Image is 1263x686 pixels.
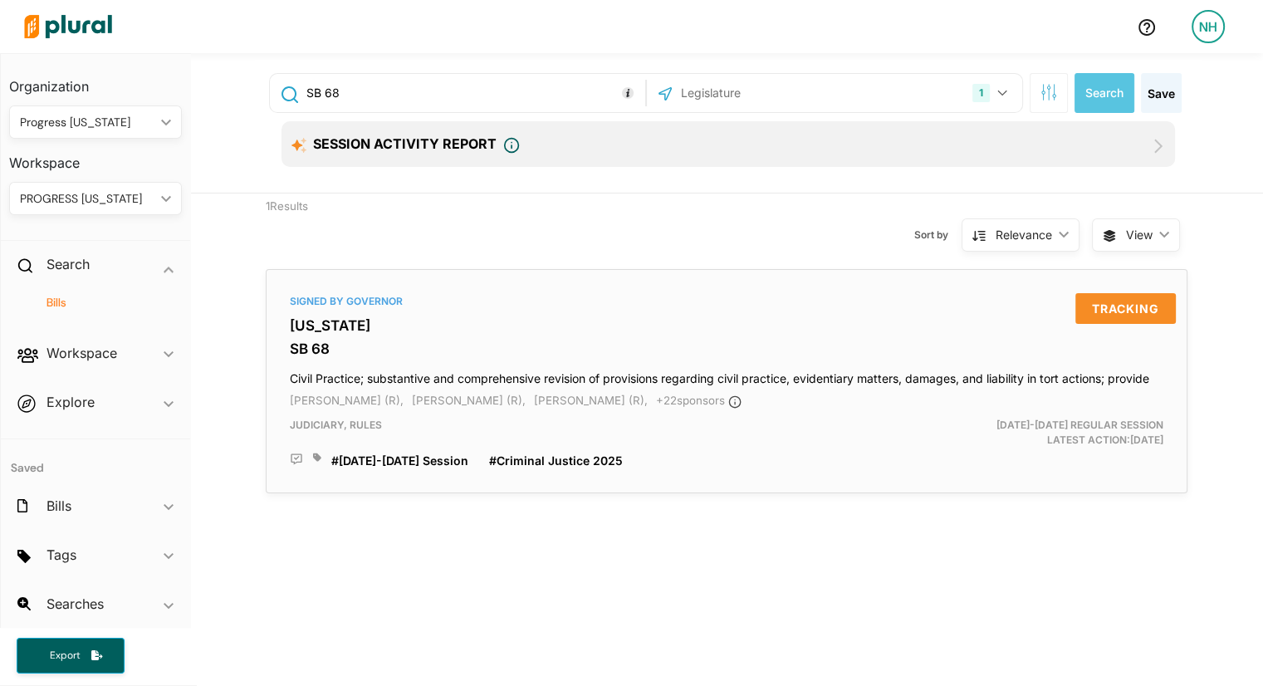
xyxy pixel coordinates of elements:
[290,341,1163,357] h3: SB 68
[305,77,641,109] input: Enter keywords, bill # or legislator name
[20,114,154,131] div: Progress [US_STATE]
[1,439,190,480] h4: Saved
[290,364,1163,386] h4: Civil Practice; substantive and comprehensive revision of provisions regarding civil practice, ev...
[17,638,125,674] button: Export
[1075,293,1176,324] button: Tracking
[47,595,104,613] h2: Searches
[914,228,962,243] span: Sort by
[290,394,404,407] span: [PERSON_NAME] (R),
[253,194,490,257] div: 1 Results
[996,419,1163,431] span: [DATE]-[DATE] Regular Session
[47,497,71,515] h2: Bills
[1040,84,1057,98] span: Search Filters
[290,453,303,466] div: Add Position Statement
[290,419,382,431] span: Judiciary, Rules
[1075,73,1134,113] button: Search
[331,453,468,468] span: #[DATE]-[DATE] Session
[20,190,154,208] div: PROGRESS [US_STATE]
[534,394,648,407] span: [PERSON_NAME] (R),
[1207,630,1246,669] iframe: Intercom live chat
[47,255,90,273] h2: Search
[313,453,321,463] div: Add tags
[9,62,182,99] h3: Organization
[9,139,182,175] h3: Workspace
[313,135,497,152] span: Session Activity Report
[972,84,990,102] div: 1
[488,453,622,469] a: #Criminal Justice 2025
[679,77,857,109] input: Legislature
[331,453,468,469] a: #[DATE]-[DATE] Session
[656,394,742,407] span: + 22 sponsor s
[966,77,1018,109] button: 1
[412,394,526,407] span: [PERSON_NAME] (R),
[877,418,1177,448] div: Latest Action: [DATE]
[47,344,117,362] h2: Workspace
[1141,73,1182,113] button: Save
[1126,226,1153,243] span: View
[47,393,95,411] h2: Explore
[996,226,1052,243] div: Relevance
[290,294,1163,309] div: Signed by Governor
[290,317,1163,334] h3: [US_STATE]
[26,295,174,311] a: Bills
[620,86,635,100] div: Tooltip anchor
[47,546,76,564] h2: Tags
[38,649,91,663] span: Export
[488,453,622,468] span: #Criminal Justice 2025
